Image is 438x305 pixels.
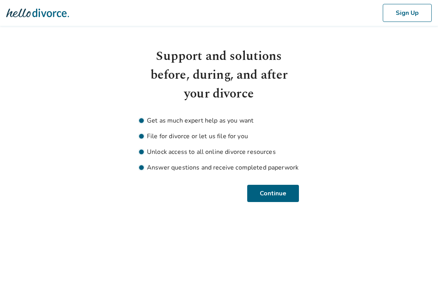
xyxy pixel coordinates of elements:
[383,4,432,22] button: Sign Up
[139,147,299,157] li: Unlock access to all online divorce resources
[139,47,299,103] h1: Support and solutions before, during, and after your divorce
[139,132,299,141] li: File for divorce or let us file for you
[248,185,299,202] button: Continue
[139,163,299,172] li: Answer questions and receive completed paperwork
[6,5,69,21] img: Hello Divorce Logo
[139,116,299,125] li: Get as much expert help as you want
